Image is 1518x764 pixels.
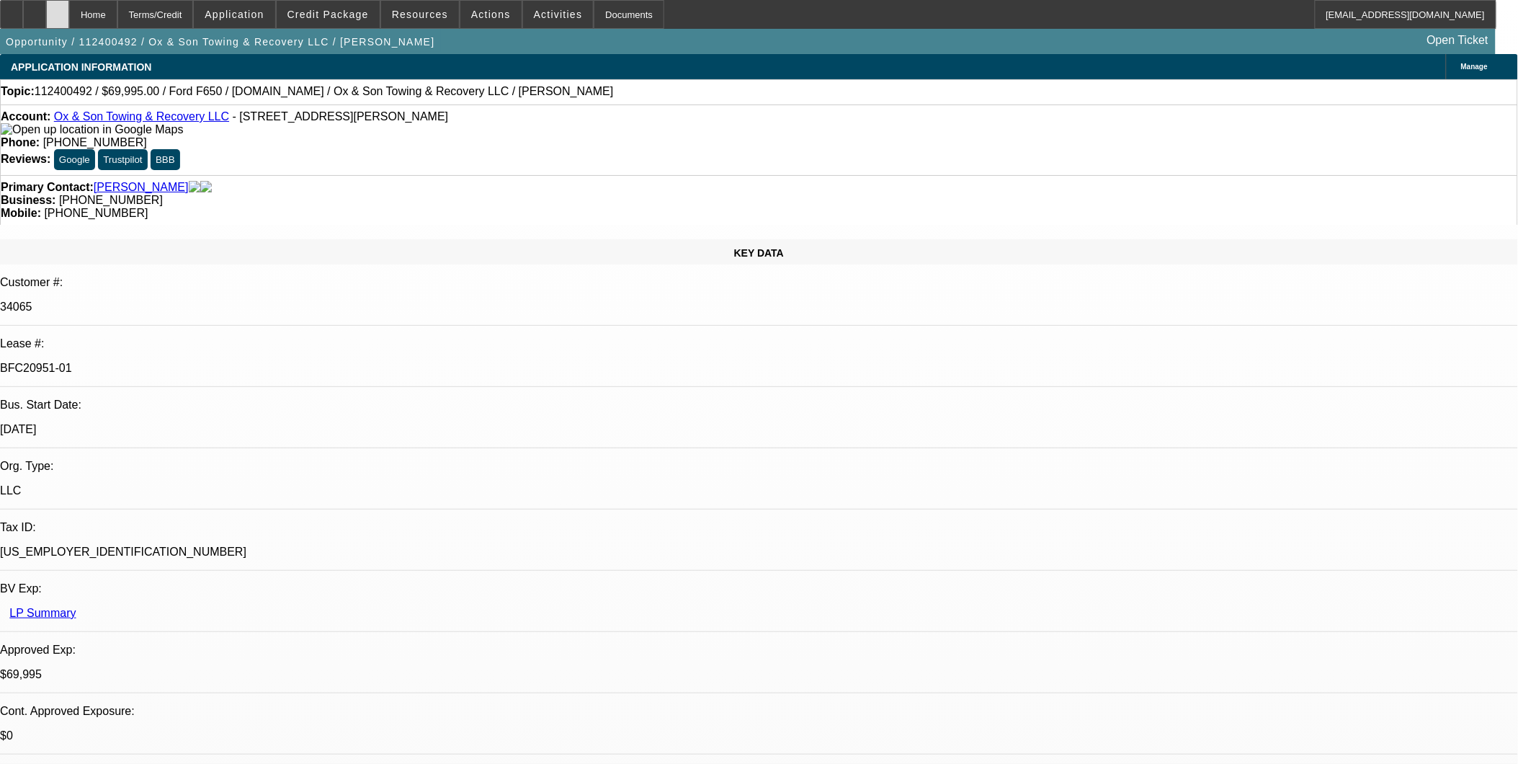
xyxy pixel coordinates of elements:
span: APPLICATION INFORMATION [11,61,151,73]
button: Resources [381,1,459,28]
a: Open Ticket [1421,28,1494,53]
span: [PHONE_NUMBER] [59,194,163,206]
button: Actions [460,1,522,28]
span: Opportunity / 112400492 / Ox & Son Towing & Recovery LLC / [PERSON_NAME] [6,36,435,48]
button: Credit Package [277,1,380,28]
span: Credit Package [287,9,369,20]
span: Activities [534,9,583,20]
strong: Account: [1,110,50,123]
button: Activities [523,1,594,28]
img: Open up location in Google Maps [1,123,183,136]
span: KEY DATA [734,247,784,259]
span: 112400492 / $69,995.00 / Ford F650 / [DOMAIN_NAME] / Ox & Son Towing & Recovery LLC / [PERSON_NAME] [35,85,614,98]
a: Ox & Son Towing & Recovery LLC [54,110,229,123]
button: Application [194,1,274,28]
img: facebook-icon.png [189,181,200,194]
span: [PHONE_NUMBER] [44,207,148,219]
strong: Topic: [1,85,35,98]
button: Trustpilot [98,149,147,170]
span: Actions [471,9,511,20]
span: - [STREET_ADDRESS][PERSON_NAME] [233,110,449,123]
span: Manage [1461,63,1488,71]
strong: Business: [1,194,55,206]
strong: Primary Contact: [1,181,94,194]
strong: Phone: [1,136,40,148]
a: [PERSON_NAME] [94,181,189,194]
img: linkedin-icon.png [200,181,212,194]
strong: Mobile: [1,207,41,219]
span: [PHONE_NUMBER] [43,136,147,148]
strong: Reviews: [1,153,50,165]
a: View Google Maps [1,123,183,136]
button: BBB [151,149,180,170]
span: Resources [392,9,448,20]
button: Google [54,149,95,170]
span: Application [205,9,264,20]
a: LP Summary [9,607,76,619]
